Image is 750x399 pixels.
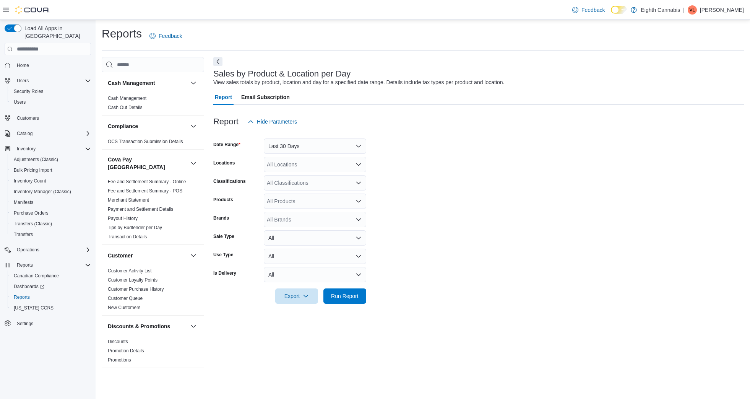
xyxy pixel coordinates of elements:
[108,357,131,363] a: Promotions
[14,129,91,138] span: Catalog
[14,113,91,122] span: Customers
[108,305,140,310] a: New Customers
[683,5,685,15] p: |
[108,339,128,344] a: Discounts
[569,2,608,18] a: Feedback
[688,5,697,15] div: Val Lapin
[213,57,222,66] button: Next
[356,161,362,168] button: Open list of options
[213,160,235,166] label: Locations
[213,178,246,184] label: Classifications
[356,217,362,223] button: Open list of options
[8,208,94,218] button: Purchase Orders
[11,282,91,291] span: Dashboards
[8,154,94,165] button: Adjustments (Classic)
[11,166,91,175] span: Bulk Pricing Import
[108,122,138,130] h3: Compliance
[108,96,146,101] a: Cash Management
[11,155,91,164] span: Adjustments (Classic)
[2,75,94,86] button: Users
[14,129,36,138] button: Catalog
[108,216,138,221] a: Payout History
[11,303,91,313] span: Washington CCRS
[213,215,229,221] label: Brands
[11,98,91,107] span: Users
[264,249,366,264] button: All
[14,319,91,328] span: Settings
[146,28,185,44] a: Feedback
[17,247,39,253] span: Operations
[14,199,33,205] span: Manifests
[14,76,91,85] span: Users
[102,177,204,244] div: Cova Pay [GEOGRAPHIC_DATA]
[159,32,182,40] span: Feedback
[213,197,233,203] label: Products
[108,79,187,87] button: Cash Management
[14,261,91,270] span: Reports
[14,178,46,184] span: Inventory Count
[15,6,50,14] img: Cova
[11,87,91,96] span: Security Roles
[14,88,43,94] span: Security Roles
[102,266,204,315] div: Customer
[108,339,128,345] span: Discounts
[108,79,155,87] h3: Cash Management
[700,5,744,15] p: [PERSON_NAME]
[14,273,59,279] span: Canadian Compliance
[108,322,187,330] button: Discounts & Promotions
[213,117,239,126] h3: Report
[11,271,62,280] a: Canadian Compliance
[690,5,695,15] span: VL
[108,322,170,330] h3: Discounts & Promotions
[108,156,187,171] h3: Cova Pay [GEOGRAPHIC_DATA]
[189,122,198,131] button: Compliance
[356,198,362,204] button: Open list of options
[8,229,94,240] button: Transfers
[17,62,29,68] span: Home
[11,303,57,313] a: [US_STATE] CCRS
[108,206,173,212] span: Payment and Settlement Details
[108,188,182,194] a: Fee and Settlement Summary - POS
[11,271,91,280] span: Canadian Compliance
[11,187,91,196] span: Inventory Manager (Classic)
[108,295,143,301] span: Customer Queue
[14,114,42,123] a: Customers
[108,225,162,231] span: Tips by Budtender per Day
[14,305,54,311] span: [US_STATE] CCRS
[108,268,152,274] span: Customer Activity List
[2,260,94,270] button: Reports
[245,114,300,129] button: Hide Parameters
[8,270,94,281] button: Canadian Compliance
[11,98,29,107] a: Users
[275,288,318,304] button: Export
[11,176,49,186] a: Inventory Count
[17,321,33,327] span: Settings
[102,94,204,115] div: Cash Management
[14,144,39,153] button: Inventory
[17,115,39,121] span: Customers
[14,261,36,270] button: Reports
[8,303,94,313] button: [US_STATE] CCRS
[189,159,198,168] button: Cova Pay [GEOGRAPHIC_DATA]
[213,252,233,258] label: Use Type
[14,61,32,70] a: Home
[213,142,240,148] label: Date Range
[213,69,351,78] h3: Sales by Product & Location per Day
[108,139,183,144] a: OCS Transaction Submission Details
[108,197,149,203] span: Merchant Statement
[14,99,26,105] span: Users
[14,294,30,300] span: Reports
[14,319,36,328] a: Settings
[264,138,366,154] button: Last 30 Days
[108,234,147,239] a: Transaction Details
[11,293,91,302] span: Reports
[102,26,142,41] h1: Reports
[11,166,55,175] a: Bulk Pricing Import
[102,337,204,368] div: Discounts & Promotions
[14,60,91,70] span: Home
[21,24,91,40] span: Load All Apps in [GEOGRAPHIC_DATA]
[11,282,47,291] a: Dashboards
[108,252,133,259] h3: Customer
[8,97,94,107] button: Users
